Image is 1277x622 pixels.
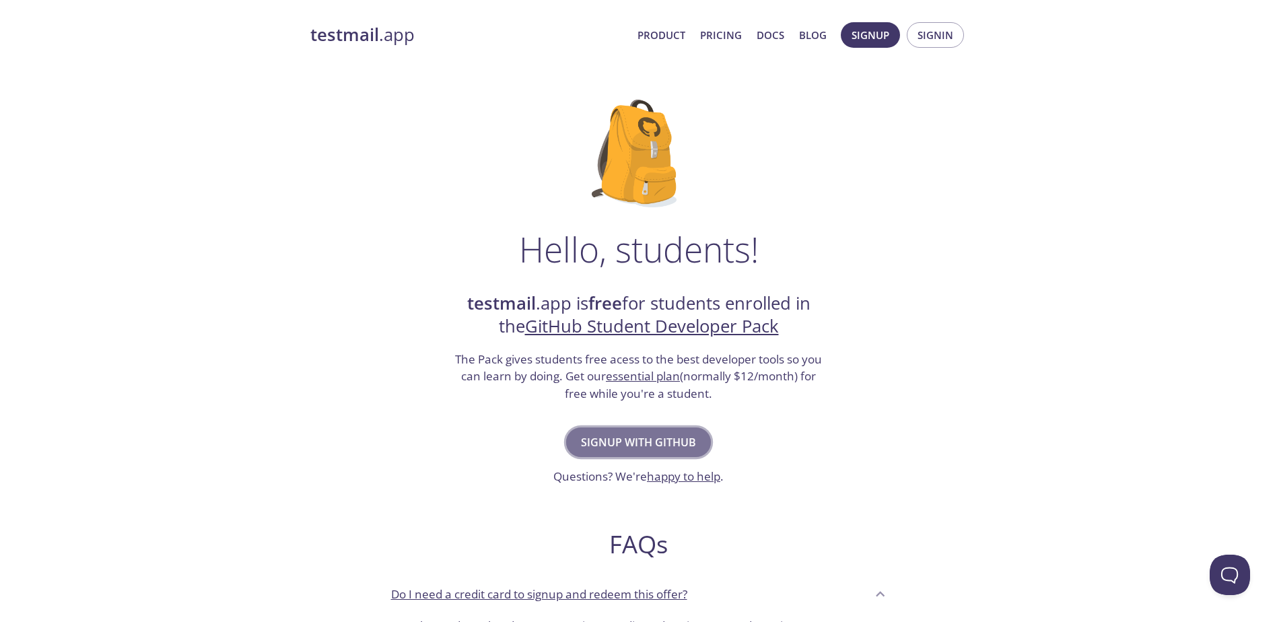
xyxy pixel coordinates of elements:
iframe: Help Scout Beacon - Open [1210,555,1250,595]
h1: Hello, students! [519,229,759,269]
strong: testmail [467,291,536,315]
a: testmail.app [310,24,627,46]
strong: free [588,291,622,315]
button: Signup with GitHub [566,427,711,457]
button: Signin [907,22,964,48]
div: Do I need a credit card to signup and redeem this offer? [380,576,897,612]
span: Signup with GitHub [581,433,696,452]
a: happy to help [647,469,720,484]
button: Signup [841,22,900,48]
h2: FAQs [380,529,897,559]
a: Docs [757,26,784,44]
h3: The Pack gives students free acess to the best developer tools so you can learn by doing. Get our... [454,351,824,403]
h2: .app is for students enrolled in the [454,292,824,339]
a: essential plan [606,368,680,384]
img: github-student-backpack.png [592,100,685,207]
h3: Questions? We're . [553,468,724,485]
span: Signin [918,26,953,44]
p: Do I need a credit card to signup and redeem this offer? [391,586,687,603]
a: Blog [799,26,827,44]
a: Pricing [700,26,742,44]
strong: testmail [310,23,379,46]
span: Signup [852,26,889,44]
a: GitHub Student Developer Pack [525,314,779,338]
a: Product [637,26,685,44]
